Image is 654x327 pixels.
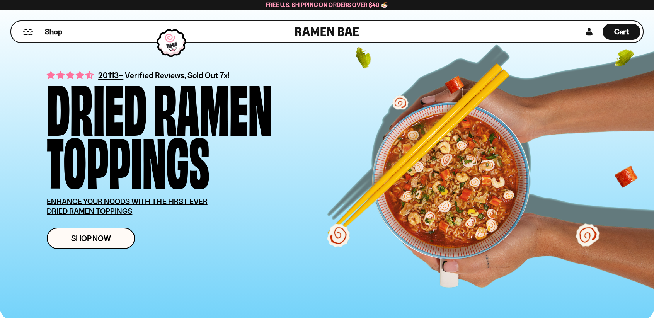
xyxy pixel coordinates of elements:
span: Free U.S. Shipping on Orders over $40 🍜 [266,1,388,9]
a: Shop Now [47,228,135,249]
div: Toppings [47,132,209,185]
a: Cart [603,21,640,42]
span: Shop Now [71,234,111,242]
div: Ramen [154,79,272,132]
div: Dried [47,79,147,132]
span: Cart [614,27,629,36]
span: Shop [45,27,62,37]
button: Mobile Menu Trigger [23,29,33,35]
a: Shop [45,24,62,40]
u: ENHANCE YOUR NOODS WITH THE FIRST EVER DRIED RAMEN TOPPINGS [47,197,208,216]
